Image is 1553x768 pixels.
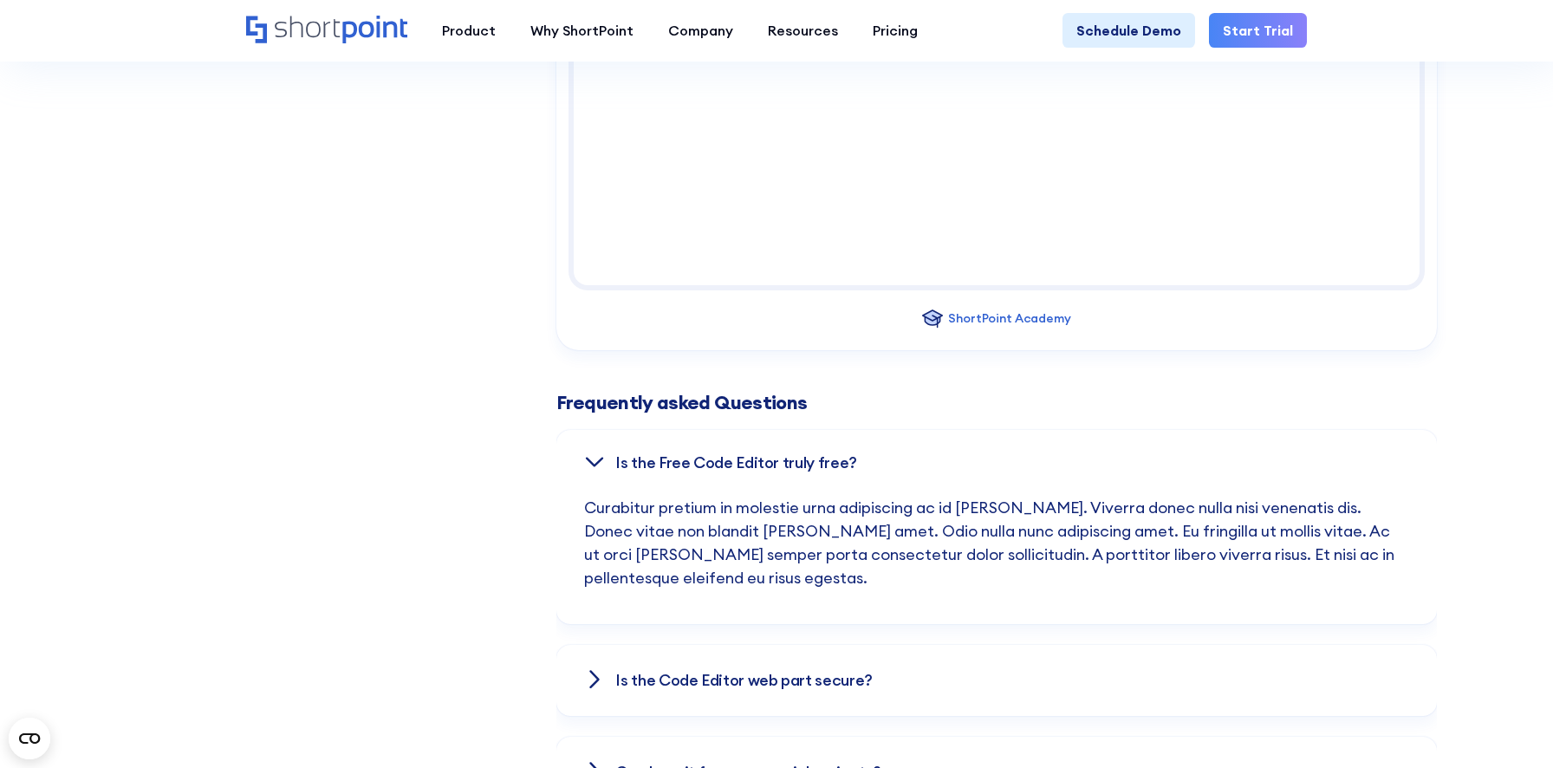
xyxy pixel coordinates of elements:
[442,20,496,41] div: Product
[751,13,855,48] a: Resources
[615,672,872,689] h3: Is the Code Editor web part secure?
[1209,13,1307,48] a: Start Trial
[246,16,407,45] a: Home
[425,13,513,48] a: Product
[513,13,651,48] a: Why ShortPoint
[922,308,1070,329] a: ShortPoint Academy
[948,309,1070,328] div: ShortPoint Academy
[768,20,838,41] div: Resources
[530,20,634,41] div: Why ShortPoint
[1466,685,1553,768] iframe: Chat Widget
[615,454,856,472] h3: Is the Free Co﻿de Editor truly free?
[584,496,1408,624] p: Curabitur pretium in molestie urna adipiscing ac id [PERSON_NAME]. Viverra donec nulla nisi venen...
[873,20,918,41] div: Pricing
[855,13,935,48] a: Pricing
[556,392,807,413] span: Frequently asked Questions
[9,718,50,759] button: Open CMP widget
[651,13,751,48] a: Company
[668,20,733,41] div: Company
[1062,13,1195,48] a: Schedule Demo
